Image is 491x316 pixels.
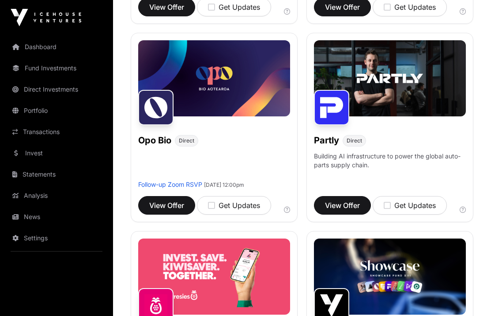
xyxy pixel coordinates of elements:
a: Transactions [7,122,106,142]
div: Get Updates [208,2,260,13]
div: Get Updates [208,200,260,211]
iframe: Chat Widget [447,274,491,316]
span: View Offer [325,200,360,211]
span: Direct [347,138,362,145]
a: Invest [7,143,106,163]
button: View Offer [138,197,195,215]
h1: Partly [314,135,339,147]
img: Icehouse Ventures Logo [11,9,81,27]
img: Opo-Bio-Banner.jpg [138,41,290,117]
a: Fund Investments [7,58,106,78]
button: View Offer [314,197,371,215]
span: [DATE] 12:00pm [204,182,244,189]
img: Partly [314,90,349,126]
button: Get Updates [373,197,447,215]
span: Direct [179,138,194,145]
span: View Offer [149,2,184,13]
img: Sharesies-Banner.jpg [138,239,290,315]
h1: Opo Bio [138,135,171,147]
a: Direct Investments [7,80,106,99]
a: Statements [7,165,106,184]
a: Settings [7,228,106,248]
span: View Offer [149,200,184,211]
button: Get Updates [197,197,271,215]
p: Building AI infrastructure to power the global auto-parts supply chain. [314,152,466,181]
img: Showcase-Fund-Banner-1.jpg [314,239,466,315]
span: View Offer [325,2,360,13]
a: Follow-up Zoom RSVP [138,181,202,189]
a: Portfolio [7,101,106,120]
a: Analysis [7,186,106,205]
img: Partly-Banner.jpg [314,41,466,117]
a: Dashboard [7,37,106,57]
div: Get Updates [384,2,436,13]
img: Opo Bio [138,90,174,126]
div: Get Updates [384,200,436,211]
a: News [7,207,106,227]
